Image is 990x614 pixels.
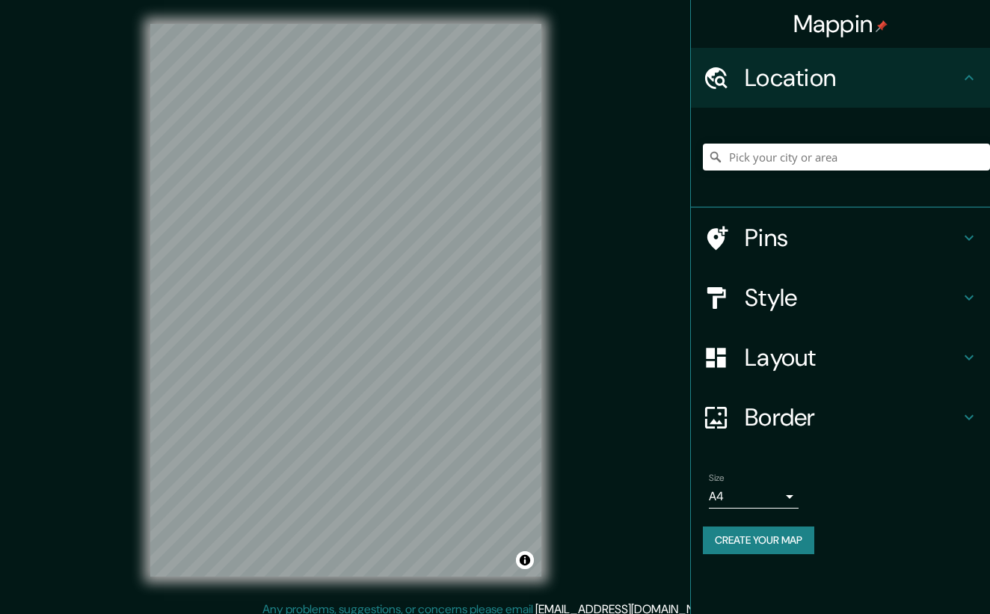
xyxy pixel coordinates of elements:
h4: Style [745,283,960,313]
canvas: Map [150,24,541,577]
label: Size [709,472,725,485]
div: Layout [691,328,990,387]
img: pin-icon.png [876,20,888,32]
h4: Layout [745,343,960,372]
button: Create your map [703,526,814,554]
div: Style [691,268,990,328]
h4: Location [745,63,960,93]
input: Pick your city or area [703,144,990,171]
h4: Border [745,402,960,432]
div: Location [691,48,990,108]
div: Pins [691,208,990,268]
h4: Pins [745,223,960,253]
div: A4 [709,485,799,509]
button: Toggle attribution [516,551,534,569]
h4: Mappin [793,9,888,39]
div: Border [691,387,990,447]
iframe: Help widget launcher [857,556,974,598]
